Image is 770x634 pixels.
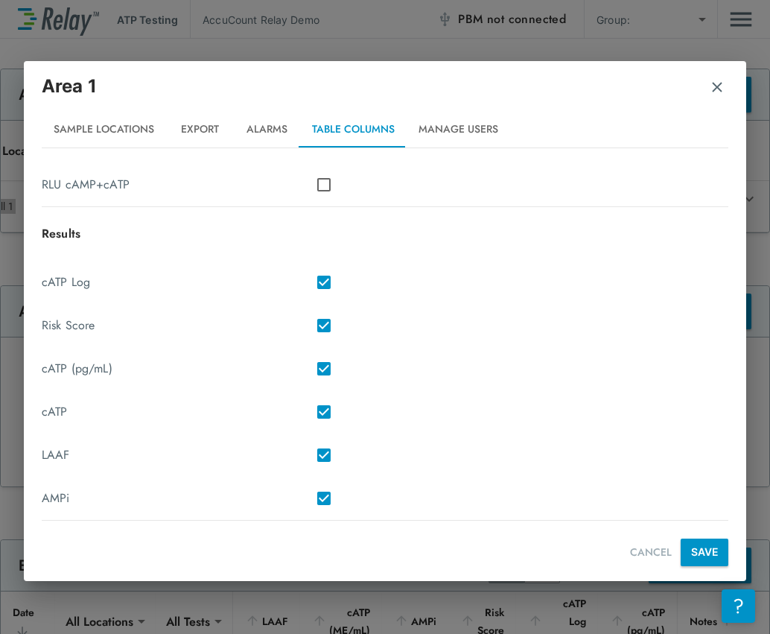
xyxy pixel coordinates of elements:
div: RLU cAMP+cATP [42,169,316,200]
p: Results [42,225,728,243]
div: Risk Score [42,310,316,341]
div: cATP (pg/mL) [42,353,316,384]
button: Sample Locations [42,112,166,148]
div: AMPi [42,483,316,514]
button: Alarms [233,112,300,148]
button: Manage Users [407,112,510,148]
button: Table Columns [300,112,407,148]
button: Export [166,112,233,148]
iframe: Resource center [722,589,755,623]
button: CANCEL [624,539,678,566]
img: Remove [710,80,725,95]
div: cATP [42,396,316,428]
div: cATP Log [42,267,316,298]
button: SAVE [681,539,728,566]
p: Area 1 [42,73,97,100]
div: LAAF [42,440,316,471]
